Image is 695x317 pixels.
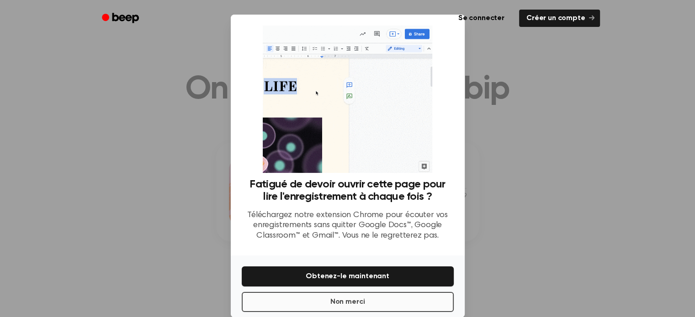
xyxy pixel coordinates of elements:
font: Non merci [330,298,365,306]
font: Se connecter [458,15,504,22]
button: Obtenez-le maintenant [242,266,454,286]
a: Créer un compte [519,10,600,27]
button: Non merci [242,292,454,312]
font: Téléchargez notre extension Chrome pour écouter vos enregistrements sans quitter Google Docs™, Go... [247,211,448,240]
img: Extension Beep en action [263,26,432,173]
a: Bip [95,10,147,27]
a: Se connecter [449,8,514,29]
font: Fatigué de devoir ouvrir cette page pour lire l'enregistrement à chaque fois ? [249,179,445,202]
font: Créer un compte [526,15,585,22]
font: Obtenez-le maintenant [306,273,389,280]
